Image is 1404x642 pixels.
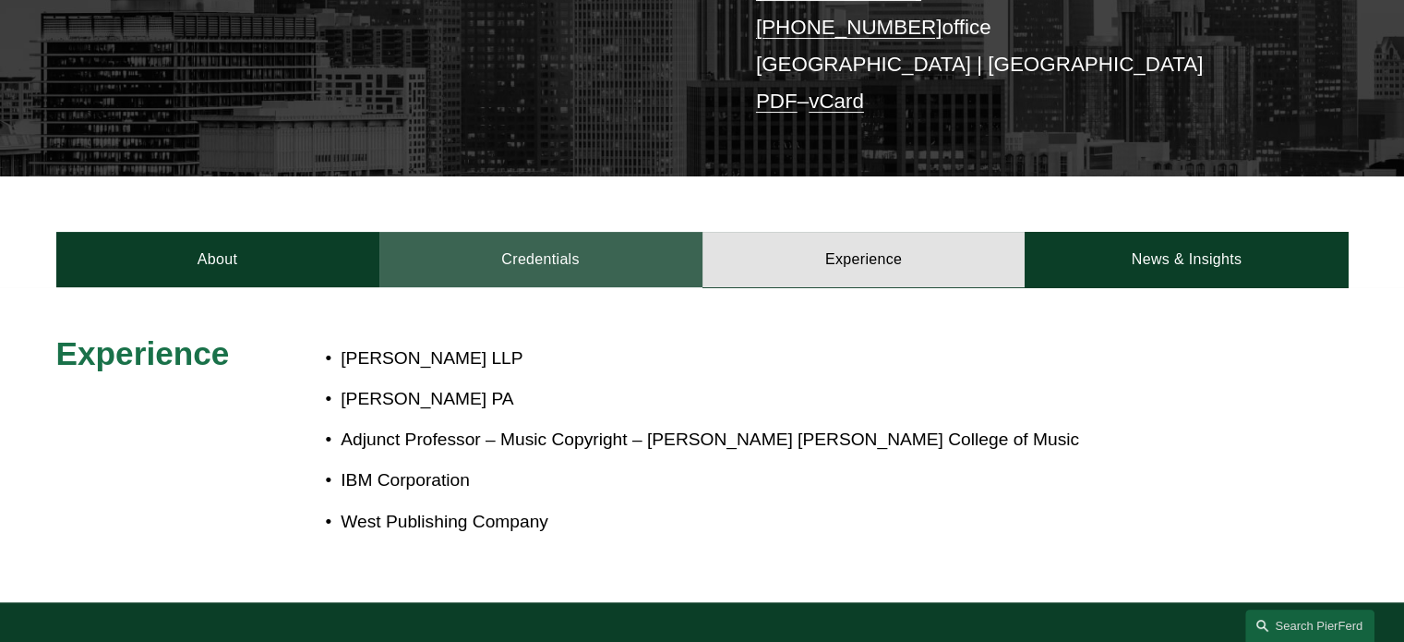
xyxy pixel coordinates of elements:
span: Experience [56,335,230,371]
a: Experience [702,232,1026,287]
p: [PERSON_NAME] LLP [341,343,1186,375]
p: [PERSON_NAME] PA [341,383,1186,416]
p: Adjunct Professor – Music Copyright – [PERSON_NAME] [PERSON_NAME] College of Music [341,424,1186,456]
p: West Publishing Company [341,506,1186,539]
a: News & Insights [1025,232,1348,287]
a: Search this site [1245,610,1374,642]
a: Credentials [379,232,702,287]
a: About [56,232,379,287]
a: PDF [756,90,798,113]
a: vCard [809,90,864,113]
a: [PHONE_NUMBER] [756,16,942,39]
p: IBM Corporation [341,465,1186,497]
